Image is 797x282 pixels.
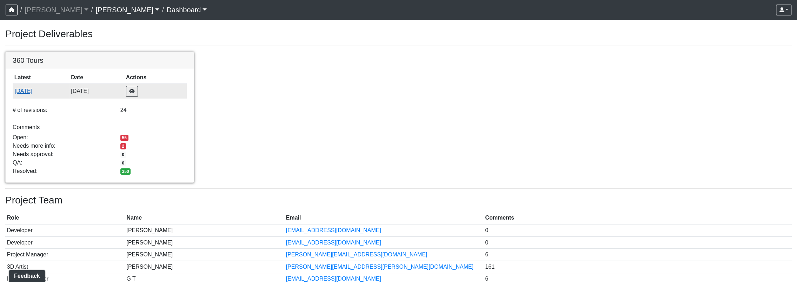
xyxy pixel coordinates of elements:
[159,3,166,17] span: /
[5,236,125,249] td: Developer
[484,212,792,224] th: Comments
[125,236,284,249] td: [PERSON_NAME]
[286,240,381,246] a: [EMAIL_ADDRESS][DOMAIN_NAME]
[88,3,95,17] span: /
[5,249,125,261] td: Project Manager
[5,261,125,273] td: 3D Artist
[13,84,69,99] td: 25H8M9A4ggsRZbhQ9FJNRW
[125,249,284,261] td: [PERSON_NAME]
[18,3,25,17] span: /
[284,212,484,224] th: Email
[5,224,125,236] td: Developer
[286,251,427,257] a: [PERSON_NAME][EMAIL_ADDRESS][DOMAIN_NAME]
[484,236,792,249] td: 0
[286,264,473,270] a: [PERSON_NAME][EMAIL_ADDRESS][PERSON_NAME][DOMAIN_NAME]
[125,261,284,273] td: [PERSON_NAME]
[286,227,381,233] a: [EMAIL_ADDRESS][DOMAIN_NAME]
[25,3,88,17] a: [PERSON_NAME]
[125,212,284,224] th: Name
[167,3,207,17] a: Dashboard
[5,212,125,224] th: Role
[484,261,792,273] td: 161
[95,3,159,17] a: [PERSON_NAME]
[484,249,792,261] td: 6
[14,87,68,96] button: [DATE]
[484,224,792,236] td: 0
[5,28,792,40] h3: Project Deliverables
[286,276,381,282] a: [EMAIL_ADDRESS][DOMAIN_NAME]
[5,268,47,282] iframe: Ybug feedback widget
[125,224,284,236] td: [PERSON_NAME]
[5,194,792,206] h3: Project Team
